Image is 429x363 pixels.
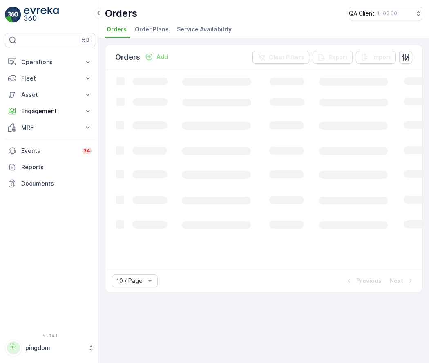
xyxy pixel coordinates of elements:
[349,9,375,18] p: QA Client
[5,333,95,338] span: v 1.48.1
[25,344,84,352] p: pingdom
[142,52,171,62] button: Add
[390,277,403,285] p: Next
[5,339,95,356] button: PPpingdom
[105,7,137,20] p: Orders
[378,10,399,17] p: ( +03:00 )
[5,119,95,136] button: MRF
[177,25,232,34] span: Service Availability
[21,123,79,132] p: MRF
[329,53,348,61] p: Export
[7,341,20,354] div: PP
[24,7,59,23] img: logo_light-DOdMpM7g.png
[115,52,140,63] p: Orders
[135,25,169,34] span: Order Plans
[356,51,396,64] button: Import
[313,51,353,64] button: Export
[252,51,309,64] button: Clear Filters
[21,107,79,115] p: Engagement
[356,277,382,285] p: Previous
[5,143,95,159] a: Events34
[5,54,95,70] button: Operations
[5,175,95,192] a: Documents
[81,37,89,43] p: ⌘B
[21,163,92,171] p: Reports
[269,53,304,61] p: Clear Filters
[5,103,95,119] button: Engagement
[107,25,127,34] span: Orders
[21,91,79,99] p: Asset
[21,74,79,83] p: Fleet
[21,58,79,66] p: Operations
[389,276,416,286] button: Next
[5,70,95,87] button: Fleet
[156,53,168,61] p: Add
[344,276,382,286] button: Previous
[5,7,21,23] img: logo
[372,53,391,61] p: Import
[5,159,95,175] a: Reports
[83,148,90,154] p: 34
[349,7,422,20] button: QA Client(+03:00)
[5,87,95,103] button: Asset
[21,179,92,188] p: Documents
[21,147,77,155] p: Events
